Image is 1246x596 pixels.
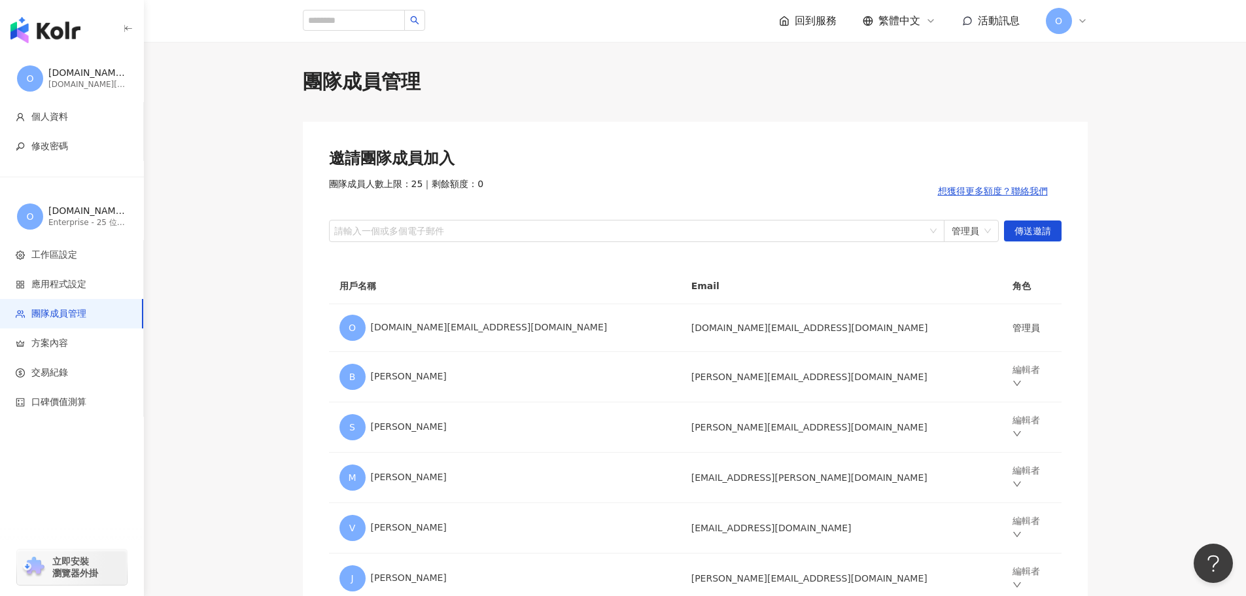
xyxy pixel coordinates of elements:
div: [DOMAIN_NAME][EMAIL_ADDRESS][DOMAIN_NAME] [339,315,670,341]
div: [PERSON_NAME] [339,414,670,440]
span: 立即安裝 瀏覽器外掛 [52,555,98,579]
span: 工作區設定 [31,249,77,262]
span: V [349,521,356,535]
span: 活動訊息 [978,14,1020,27]
div: [DOMAIN_NAME][EMAIL_ADDRESS][DOMAIN_NAME] [48,79,127,90]
img: chrome extension [21,557,46,578]
td: [PERSON_NAME][EMAIL_ADDRESS][DOMAIN_NAME] [681,402,1003,453]
td: [DOMAIN_NAME][EMAIL_ADDRESS][DOMAIN_NAME] [681,304,1003,352]
div: [PERSON_NAME] [339,465,670,491]
span: appstore [16,280,25,289]
span: O [1055,14,1062,28]
span: M [348,470,356,485]
td: 管理員 [1002,304,1061,352]
div: [DOMAIN_NAME][EMAIL_ADDRESS][DOMAIN_NAME] 的工作區 [48,205,127,218]
a: chrome extension立即安裝 瀏覽器外掛 [17,550,127,585]
button: 想獲得更多額度？聯絡我們 [924,178,1062,204]
span: S [349,420,355,434]
span: B [349,370,356,384]
a: 編輯者 [1012,516,1040,540]
div: [PERSON_NAME] [339,565,670,591]
span: 繁體中文 [878,14,920,28]
span: 方案內容 [31,337,68,350]
span: O [26,209,33,224]
span: 傳送邀請 [1014,221,1051,242]
a: 編輯者 [1012,415,1040,440]
span: down [1012,530,1022,539]
span: 個人資料 [31,111,68,124]
span: 應用程式設定 [31,278,86,291]
td: [EMAIL_ADDRESS][DOMAIN_NAME] [681,503,1003,553]
span: 修改密碼 [31,140,68,153]
span: 想獲得更多額度？聯絡我們 [938,186,1048,196]
span: 團隊成員管理 [31,307,86,321]
span: 口碑價值測算 [31,396,86,409]
iframe: Help Scout Beacon - Open [1194,544,1233,583]
a: 編輯者 [1012,465,1040,490]
div: 團隊成員管理 [303,68,1088,96]
span: down [1012,379,1022,388]
div: [PERSON_NAME] [339,364,670,390]
img: logo [10,17,80,43]
span: down [1012,580,1022,589]
th: Email [681,268,1003,304]
span: calculator [16,398,25,407]
span: O [349,321,356,335]
td: [PERSON_NAME][EMAIL_ADDRESS][DOMAIN_NAME] [681,352,1003,402]
button: 傳送邀請 [1004,220,1062,241]
div: [PERSON_NAME] [339,515,670,541]
a: 回到服務 [779,14,837,28]
span: dollar [16,368,25,377]
span: 交易紀錄 [31,366,68,379]
a: 編輯者 [1012,364,1040,389]
th: 角色 [1002,268,1061,304]
td: [EMAIL_ADDRESS][PERSON_NAME][DOMAIN_NAME] [681,453,1003,503]
span: 團隊成員人數上限：25 ｜ 剩餘額度：0 [329,178,484,204]
span: user [16,113,25,122]
div: [DOMAIN_NAME][EMAIL_ADDRESS][DOMAIN_NAME] [48,67,127,80]
span: O [26,71,33,86]
a: 編輯者 [1012,566,1040,591]
span: 回到服務 [795,14,837,28]
span: search [410,16,419,25]
span: J [351,571,353,586]
span: down [1012,429,1022,438]
div: Enterprise - 25 位成員 [48,217,127,228]
div: 邀請團隊成員加入 [329,148,1062,170]
span: down [1012,480,1022,489]
th: 用戶名稱 [329,268,681,304]
span: key [16,142,25,151]
span: 管理員 [952,220,991,241]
